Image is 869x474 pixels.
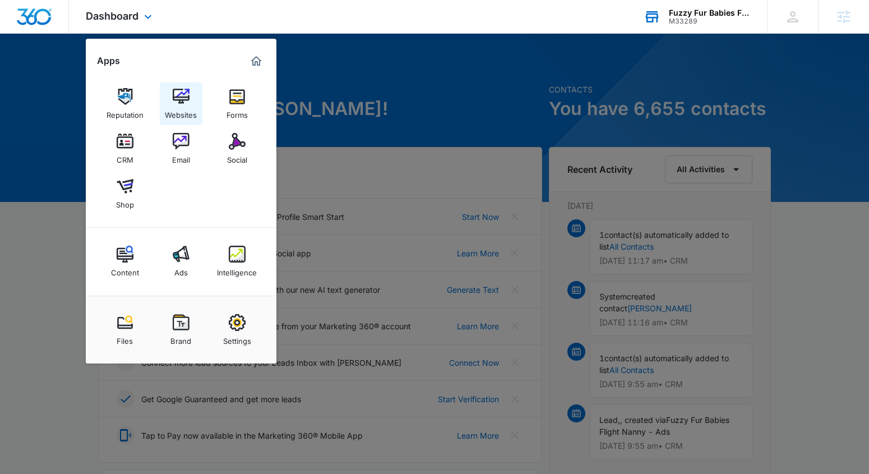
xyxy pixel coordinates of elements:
[223,331,251,346] div: Settings
[216,240,258,283] a: Intelligence
[104,127,146,170] a: CRM
[217,263,257,277] div: Intelligence
[116,195,134,209] div: Shop
[172,150,190,164] div: Email
[117,331,133,346] div: Files
[669,17,751,25] div: account id
[216,82,258,125] a: Forms
[170,331,191,346] div: Brand
[227,105,248,119] div: Forms
[216,309,258,351] a: Settings
[160,309,202,351] a: Brand
[97,56,120,66] h2: Apps
[216,127,258,170] a: Social
[174,263,188,277] div: Ads
[104,240,146,283] a: Content
[111,263,139,277] div: Content
[104,309,146,351] a: Files
[107,105,144,119] div: Reputation
[160,127,202,170] a: Email
[165,105,197,119] div: Websites
[160,82,202,125] a: Websites
[669,8,751,17] div: account name
[104,172,146,215] a: Shop
[160,240,202,283] a: Ads
[86,10,138,22] span: Dashboard
[117,150,133,164] div: CRM
[227,150,247,164] div: Social
[104,82,146,125] a: Reputation
[247,52,265,70] a: Marketing 360® Dashboard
